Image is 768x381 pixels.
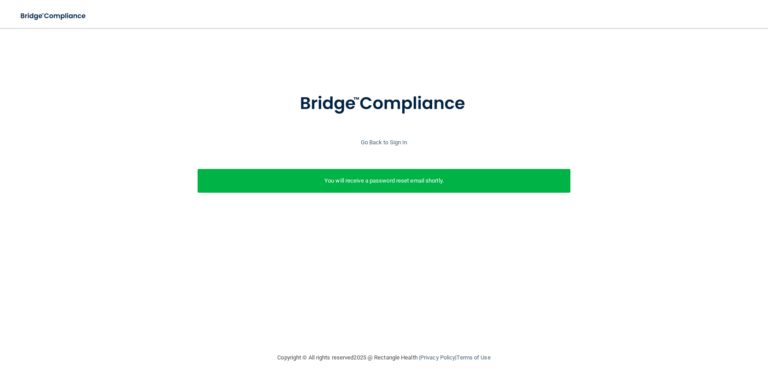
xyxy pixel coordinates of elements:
p: You will receive a password reset email shortly. [204,176,564,186]
img: bridge_compliance_login_screen.278c3ca4.svg [282,81,487,127]
iframe: Drift Widget Chat Controller [616,319,757,354]
div: Copyright © All rights reserved 2025 @ Rectangle Health | | [224,344,545,372]
a: Privacy Policy [420,354,455,361]
img: bridge_compliance_login_screen.278c3ca4.svg [13,7,94,25]
a: Terms of Use [456,354,490,361]
a: Go Back to Sign In [361,139,408,146]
